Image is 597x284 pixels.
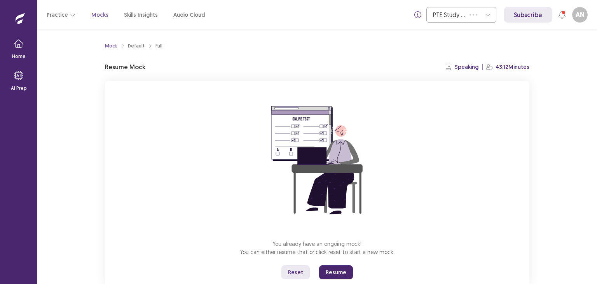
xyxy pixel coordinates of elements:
a: Subscribe [504,7,552,23]
div: PTE Study Centre [433,7,466,22]
a: Audio Cloud [173,11,205,19]
button: AN [572,7,588,23]
button: Reset [281,265,310,279]
nav: breadcrumb [105,42,162,49]
img: attend-mock [247,90,387,230]
a: Mocks [91,11,108,19]
div: Default [128,42,145,49]
p: Resume Mock [105,62,145,72]
button: info [411,8,425,22]
p: | [482,63,483,71]
a: Mock [105,42,117,49]
p: AI Prep [11,85,27,92]
button: Practice [47,8,76,22]
p: Home [12,53,26,60]
p: Speaking [455,63,478,71]
p: You already have an ongoing mock! You can either resume that or click reset to start a new mock. [240,240,395,256]
p: 43:12 Minutes [496,63,529,71]
a: Skills Insights [124,11,158,19]
div: Full [155,42,162,49]
button: Resume [319,265,353,279]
